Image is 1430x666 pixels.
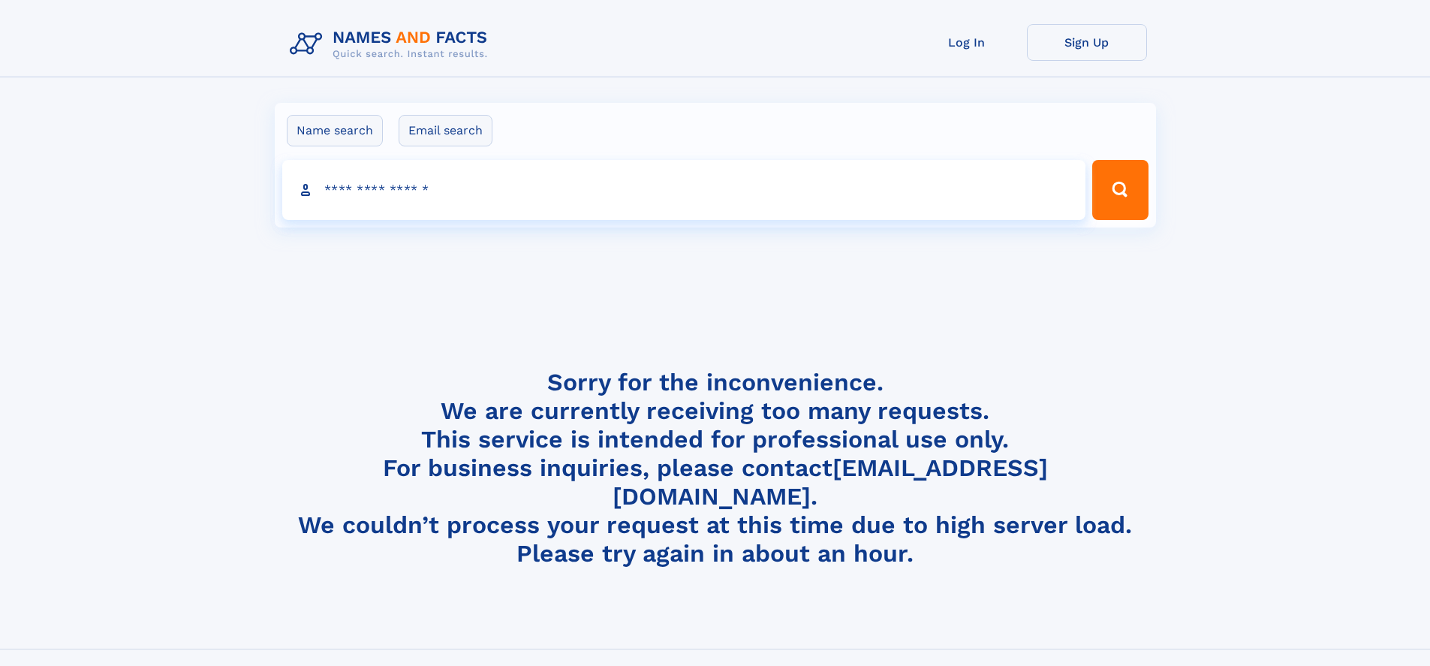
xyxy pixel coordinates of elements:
[287,115,383,146] label: Name search
[282,160,1086,220] input: search input
[1092,160,1148,220] button: Search Button
[399,115,492,146] label: Email search
[284,24,500,65] img: Logo Names and Facts
[907,24,1027,61] a: Log In
[1027,24,1147,61] a: Sign Up
[613,454,1048,511] a: [EMAIL_ADDRESS][DOMAIN_NAME]
[284,368,1147,568] h4: Sorry for the inconvenience. We are currently receiving too many requests. This service is intend...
